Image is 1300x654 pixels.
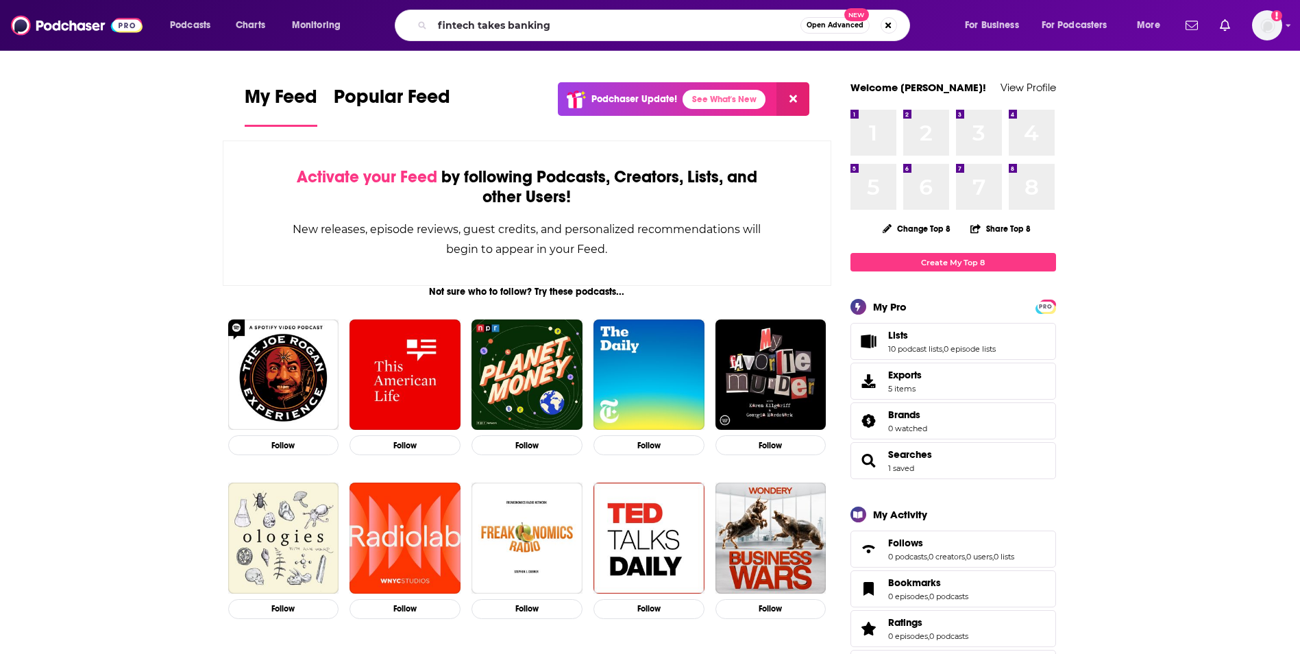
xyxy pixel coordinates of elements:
span: Ratings [888,616,922,629]
div: My Activity [873,508,927,521]
a: 0 creators [929,552,965,561]
a: 0 users [966,552,992,561]
a: Brands [888,409,927,421]
a: Searches [855,451,883,470]
span: , [928,592,929,601]
span: , [927,552,929,561]
button: open menu [955,14,1036,36]
a: Popular Feed [334,85,450,127]
a: 0 podcasts [929,631,968,641]
span: Brands [888,409,920,421]
span: Lists [888,329,908,341]
span: More [1137,16,1160,35]
img: This American Life [349,319,461,431]
div: Search podcasts, credits, & more... [408,10,923,41]
span: PRO [1038,302,1054,312]
span: Bookmarks [888,577,941,589]
span: My Feed [245,85,317,117]
span: Follows [850,531,1056,568]
button: Follow [715,435,826,455]
a: Brands [855,411,883,431]
a: My Feed [245,85,317,127]
span: Exports [855,372,883,391]
button: Follow [471,599,582,619]
button: Follow [471,435,582,455]
a: Lists [888,329,996,341]
a: View Profile [1001,81,1056,94]
img: The Daily [593,319,704,431]
a: Bookmarks [855,579,883,598]
span: , [992,552,994,561]
button: open menu [282,14,358,36]
button: Show profile menu [1252,10,1282,40]
a: See What's New [683,90,765,109]
span: Follows [888,537,923,549]
a: 0 episode lists [944,344,996,354]
img: User Profile [1252,10,1282,40]
span: Podcasts [170,16,210,35]
span: Searches [850,442,1056,479]
a: Follows [888,537,1014,549]
button: open menu [1127,14,1177,36]
button: Open AdvancedNew [800,17,870,34]
span: Lists [850,323,1056,360]
div: My Pro [873,300,907,313]
a: Show notifications dropdown [1214,14,1236,37]
span: Open Advanced [807,22,863,29]
span: For Business [965,16,1019,35]
span: Charts [236,16,265,35]
button: open menu [160,14,228,36]
span: Logged in as nshort92 [1252,10,1282,40]
img: TED Talks Daily [593,483,704,594]
span: Popular Feed [334,85,450,117]
svg: Add a profile image [1271,10,1282,21]
span: Monitoring [292,16,341,35]
span: New [844,8,869,21]
img: Radiolab [349,483,461,594]
a: Ratings [855,619,883,638]
button: Follow [593,435,704,455]
a: Create My Top 8 [850,253,1056,271]
a: My Favorite Murder with Karen Kilgariff and Georgia Hardstark [715,319,826,431]
button: Follow [228,435,339,455]
a: The Joe Rogan Experience [228,319,339,431]
a: Planet Money [471,319,582,431]
button: Follow [349,435,461,455]
a: Podchaser - Follow, Share and Rate Podcasts [11,12,143,38]
div: Not sure who to follow? Try these podcasts... [223,286,832,298]
p: Podchaser Update! [591,93,677,105]
a: 0 episodes [888,631,928,641]
a: Welcome [PERSON_NAME]! [850,81,986,94]
button: Follow [715,599,826,619]
a: Ratings [888,616,968,629]
a: 0 episodes [888,592,928,601]
a: Charts [227,14,273,36]
button: Follow [228,599,339,619]
img: Business Wars [715,483,826,594]
a: 0 watched [888,424,927,433]
span: Bookmarks [850,570,1056,607]
a: Show notifications dropdown [1180,14,1203,37]
a: Lists [855,332,883,351]
span: , [928,631,929,641]
a: Freakonomics Radio [471,483,582,594]
div: by following Podcasts, Creators, Lists, and other Users! [292,167,763,207]
a: Follows [855,540,883,559]
span: Brands [850,402,1056,439]
span: , [965,552,966,561]
a: PRO [1038,301,1054,311]
a: 0 podcasts [888,552,927,561]
span: , [942,344,944,354]
img: Ologies with Alie Ward [228,483,339,594]
a: Exports [850,363,1056,400]
button: Follow [349,599,461,619]
button: Change Top 8 [874,220,959,237]
a: 10 podcast lists [888,344,942,354]
span: Searches [888,448,932,461]
a: Bookmarks [888,577,968,589]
